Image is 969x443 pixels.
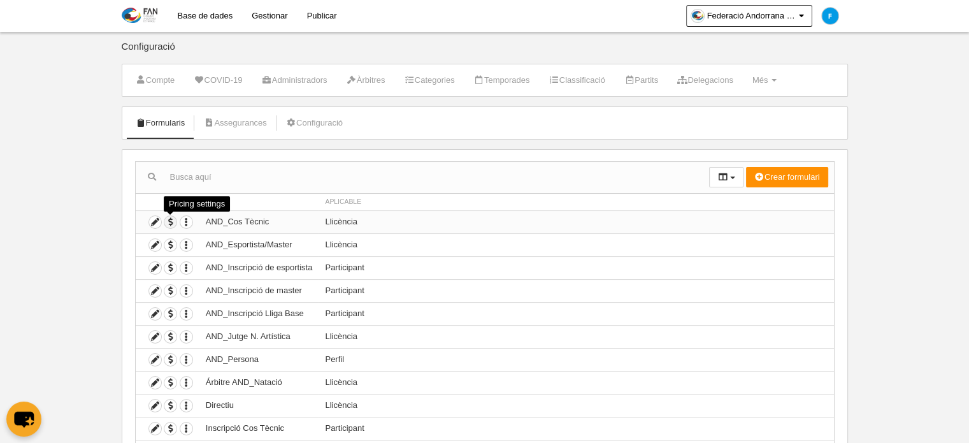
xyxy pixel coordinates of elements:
td: AND_Inscripció de esportista [199,256,319,279]
a: Partits [617,71,665,90]
td: Participant [319,417,833,440]
a: Més [745,71,784,90]
a: Classificació [542,71,612,90]
span: Nom [206,198,221,205]
td: Participant [319,279,833,302]
td: AND_Inscripció Lliga Base [199,302,319,325]
td: Llicència [319,371,833,394]
td: Llicència [319,210,833,233]
td: Árbitre AND_Natació [199,371,319,394]
a: Temporades [467,71,537,90]
button: Crear formulari [746,167,828,187]
img: c2l6ZT0zMHgzMCZmcz05JnRleHQ9RiZiZz0wMzliZTU%3D.png [822,8,838,24]
a: Assegurances [197,113,274,133]
span: Federació Andorrana de Natació [707,10,796,22]
td: AND_Cos Tècnic [199,210,319,233]
a: Delegacions [670,71,740,90]
td: Llicència [319,394,833,417]
a: Àrbitres [339,71,392,90]
td: Inscripció Cos Tècnic [199,417,319,440]
img: Federació Andorrana de Natació [122,8,157,23]
td: Participant [319,256,833,279]
span: Més [752,75,768,85]
td: Llicència [319,233,833,256]
img: Oajym0CUoKnW.30x30.jpg [691,10,704,22]
a: COVID-19 [187,71,249,90]
button: chat-button [6,402,41,437]
td: AND_Inscripció de master [199,279,319,302]
td: Perfil [319,348,833,371]
td: AND_Esportista/Master [199,233,319,256]
input: Busca aquí [136,168,710,187]
a: Categories [398,71,462,90]
td: AND_Jutge N. Artística [199,325,319,348]
a: Administradors [255,71,334,90]
a: Formularis [129,113,192,133]
a: Configuració [279,113,350,133]
td: Directiu [199,394,319,417]
div: Configuració [122,41,848,64]
td: AND_Persona [199,348,319,371]
td: Llicència [319,325,833,348]
a: Federació Andorrana de Natació [686,5,812,27]
td: Participant [319,302,833,325]
a: Compte [129,71,182,90]
span: Aplicable [325,198,361,205]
